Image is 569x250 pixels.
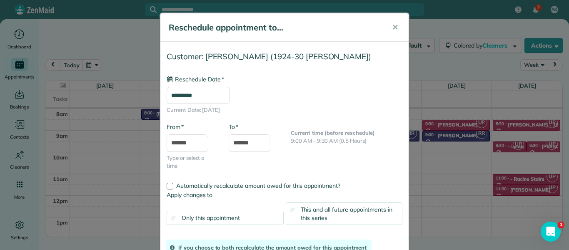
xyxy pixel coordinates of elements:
[558,222,564,228] span: 1
[182,214,240,222] span: Only this appointment
[290,207,295,213] input: This and all future appointments in this series
[167,123,184,131] label: From
[541,222,561,242] iframe: Intercom live chat
[167,75,224,83] label: Reschedule Date
[167,106,402,114] span: Current Date: [DATE]
[171,216,177,221] input: Only this appointment
[392,23,398,32] span: ✕
[167,191,402,199] label: Apply changes to
[167,52,402,61] h4: Customer: [PERSON_NAME] (1924-30 [PERSON_NAME])
[291,137,402,145] p: 9:00 AM - 9:30 AM (0.5 Hours)
[229,123,238,131] label: To
[169,22,380,33] h5: Reschedule appointment to...
[301,206,393,222] span: This and all future appointments in this series
[176,182,340,189] span: Automatically recalculate amount owed for this appointment?
[167,154,216,170] span: Type or select a time
[291,129,375,136] b: Current time (before reschedule)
